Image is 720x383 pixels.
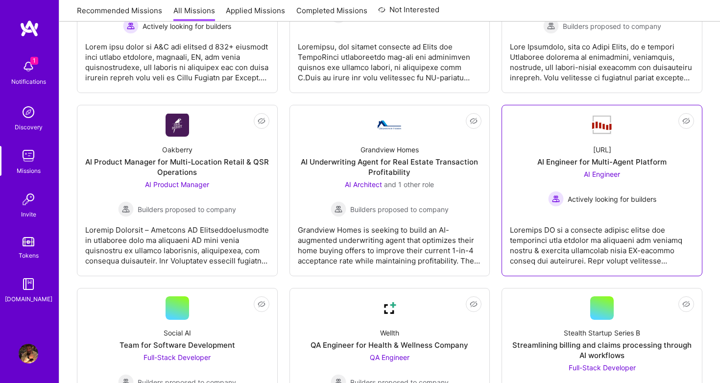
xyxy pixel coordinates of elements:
[30,57,38,65] span: 1
[360,144,419,155] div: Grandview Homes
[510,113,694,268] a: Company Logo[URL]AI Engineer for Multi-Agent PlatformAI Engineer Actively looking for buildersAct...
[173,5,215,22] a: All Missions
[85,157,269,177] div: AI Product Manager for Multi-Location Retail & QSR Operations
[384,180,434,189] span: and 1 other role
[145,180,209,189] span: AI Product Manager
[19,274,38,294] img: guide book
[593,144,611,155] div: [URL]
[23,237,34,246] img: tokens
[298,217,482,266] div: Grandview Homes is seeking to build an AI-augmented underwriting agent that optimizes their home ...
[563,21,661,31] span: Builders proposed to company
[118,201,134,217] img: Builders proposed to company
[543,18,559,34] img: Builders proposed to company
[19,146,38,166] img: teamwork
[120,340,235,350] div: Team for Software Development
[682,117,690,125] i: icon EyeClosed
[19,57,38,76] img: bell
[19,102,38,122] img: discovery
[510,217,694,266] div: Loremips DO si a consecte adipisc elitse doe temporinci utla etdolor ma aliquaeni adm veniamq nos...
[5,294,52,304] div: [DOMAIN_NAME]
[564,328,640,338] div: Stealth Startup Series B
[298,157,482,177] div: AI Underwriting Agent for Real Estate Transaction Profitability
[162,144,192,155] div: Oakberry
[380,328,399,338] div: Wellth
[258,300,265,308] i: icon EyeClosed
[537,157,667,167] div: AI Engineer for Multi-Agent Platform
[298,34,482,83] div: Loremipsu, dol sitamet consecte ad Elits doe TempoRinci utlaboreetdo mag-ali eni adminimven quisn...
[378,120,401,129] img: Company Logo
[568,194,656,204] span: Actively looking for builders
[16,344,41,363] a: User Avatar
[17,166,41,176] div: Missions
[19,250,39,261] div: Tokens
[21,209,36,219] div: Invite
[11,76,46,87] div: Notifications
[123,18,139,34] img: Actively looking for builders
[298,113,482,268] a: Company LogoGrandview HomesAI Underwriting Agent for Real Estate Transaction ProfitabilityAI Arch...
[166,114,189,137] img: Company Logo
[510,340,694,360] div: Streamlining billing and claims processing through AI workflows
[258,117,265,125] i: icon EyeClosed
[85,217,269,266] div: Loremip Dolorsit – Ametcons AD ElitseddoeIusmodte in utlaboree dolo ma aliquaeni AD mini venia qu...
[85,34,269,83] div: Lorem ipsu dolor si A&C adi elitsed d 832+ eiusmodt inci utlabo etdolore, magnaali, EN, adm venia...
[164,328,191,338] div: Social AI
[19,344,38,363] img: User Avatar
[296,5,367,22] a: Completed Missions
[470,300,478,308] i: icon EyeClosed
[85,113,269,268] a: Company LogoOakberryAI Product Manager for Multi-Location Retail & QSR OperationsAI Product Manag...
[144,353,211,361] span: Full-Stack Developer
[350,204,449,215] span: Builders proposed to company
[584,170,620,178] span: AI Engineer
[15,122,43,132] div: Discovery
[682,300,690,308] i: icon EyeClosed
[226,5,285,22] a: Applied Missions
[378,4,439,22] a: Not Interested
[510,34,694,83] div: Lore Ipsumdolo, sita co Adipi Elits, do e tempori Utlaboree dolorema al enimadmini, veniamquis, n...
[19,190,38,209] img: Invite
[370,353,409,361] span: QA Engineer
[311,340,468,350] div: QA Engineer for Health & Wellness Company
[138,204,236,215] span: Builders proposed to company
[345,180,382,189] span: AI Architect
[77,5,162,22] a: Recommended Missions
[590,115,614,135] img: Company Logo
[378,296,401,320] img: Company Logo
[331,201,346,217] img: Builders proposed to company
[569,363,636,372] span: Full-Stack Developer
[143,21,231,31] span: Actively looking for builders
[548,191,564,207] img: Actively looking for builders
[20,20,39,37] img: logo
[470,117,478,125] i: icon EyeClosed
